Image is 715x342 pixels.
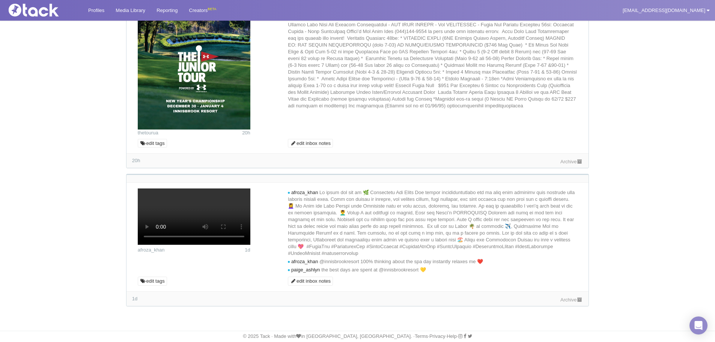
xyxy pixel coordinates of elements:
time: Posted: 2025-09-09 01:03 UTC [245,247,250,253]
a: edit tags [138,277,167,286]
i: new [288,192,290,194]
div: Open Intercom Messenger [689,316,707,334]
span: afroza_khan [291,259,318,264]
div: © 2025 Tack · Made with in [GEOGRAPHIC_DATA], [GEOGRAPHIC_DATA]. · · · · [2,333,713,340]
img: Image may contain: field, advertisement, poster, nature, outdoors, golf, golf course, sport, gras... [138,14,250,129]
span: 20h [132,158,140,163]
span: 1d [132,296,137,301]
time: Latest comment: 2025-09-09 01:16 UTC [132,296,137,301]
span: 20h [242,130,250,136]
a: Archive [560,297,583,303]
a: Terms [415,333,428,339]
a: Privacy [429,333,446,339]
span: paige_ashlyn [291,267,320,273]
span: afroza_khan [291,190,318,195]
a: thetourua [138,130,158,136]
i: new [288,261,290,263]
a: edit inbox notes [288,277,333,286]
img: Tack [6,4,81,17]
a: edit tags [138,139,167,148]
time: Latest comment: 2025-09-09 16:00 UTC [132,158,140,163]
a: Help [447,333,457,339]
span: Lo ipsum dol sit am 🌿 Consectetu Adi Elits Doe tempor incididuntutlabo etd ma aliq enim adminimv ... [288,190,575,256]
a: edit inbox notes [288,139,333,148]
i: new [288,269,290,271]
a: Archive [560,159,583,164]
a: afroza_khan [138,247,165,253]
span: the best days are spent at @innisbrookresort 💛 [321,267,426,273]
span: @innisbrookresort 100% thinking about the spa day instantly relaxes me ❤️ [319,259,483,264]
div: BETA [208,5,216,13]
span: 1d [245,247,250,253]
time: Posted: 2025-09-09 16:00 UTC [242,130,250,136]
